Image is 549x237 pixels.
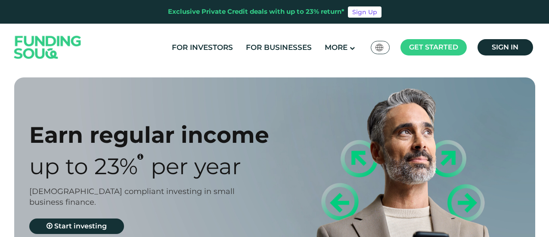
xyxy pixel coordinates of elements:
a: Start investing [29,219,124,234]
span: Start investing [54,222,107,230]
span: Per Year [151,153,241,180]
span: Up to 23% [29,153,138,180]
span: Get started [409,43,458,51]
div: Exclusive Private Credit deals with up to 23% return* [168,7,344,17]
div: Earn regular income [29,121,290,148]
i: 23% IRR (expected) ~ 15% Net yield (expected) [137,153,143,160]
img: SA Flag [375,44,383,51]
a: Sign Up [348,6,382,18]
a: For Investors [170,40,235,55]
a: For Businesses [244,40,314,55]
span: Sign in [492,43,518,51]
span: More [325,43,347,52]
span: [DEMOGRAPHIC_DATA] compliant investing in small business finance. [29,187,235,207]
a: Sign in [478,39,533,55]
img: Logo [6,26,90,69]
